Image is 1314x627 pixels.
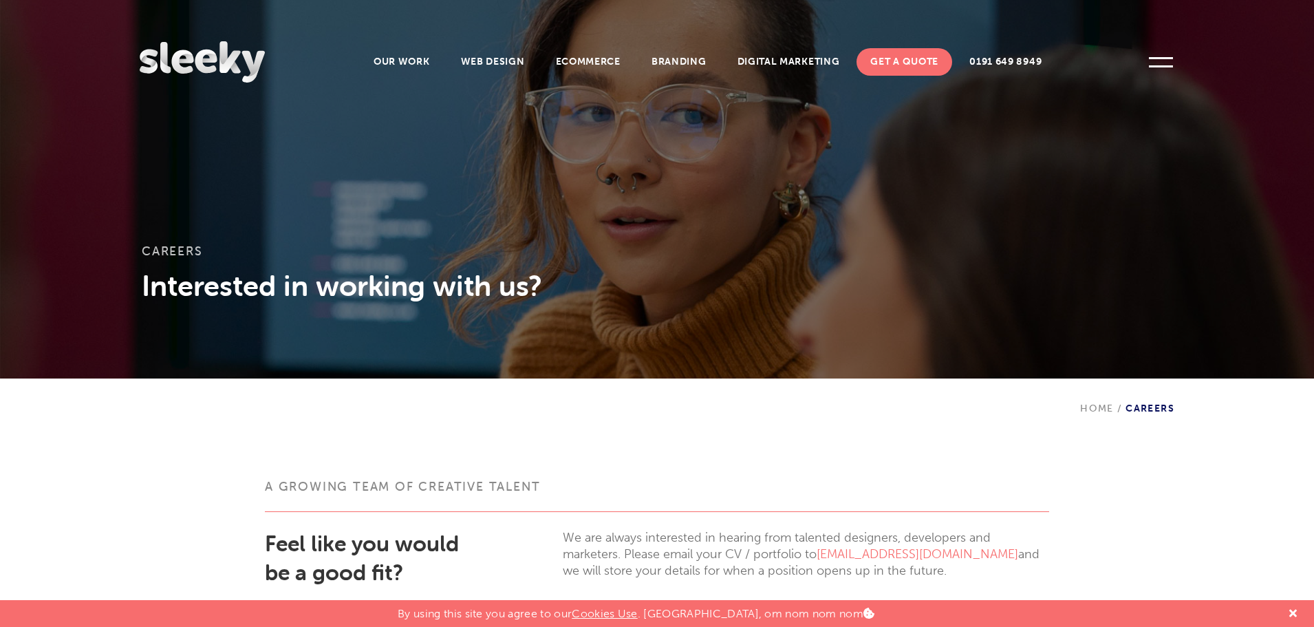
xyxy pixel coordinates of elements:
h2: Feel like you would be a good fit? [265,529,484,587]
a: Cookies Use [572,607,638,620]
a: Web Design [447,48,539,76]
a: Our Work [360,48,444,76]
span: / [1114,403,1125,414]
a: Branding [638,48,720,76]
a: [EMAIL_ADDRESS][DOMAIN_NAME] [817,546,1018,562]
div: Careers [1080,379,1174,414]
h3: Interested in working with us? [142,268,1172,303]
img: Sleeky Web Design Newcastle [140,41,265,83]
p: We are always interested in hearing from talented designers, developers and marketers. Please ema... [563,529,1049,579]
a: Get A Quote [857,48,952,76]
a: Digital Marketing [724,48,854,76]
h1: Careers [142,244,1172,268]
h3: A growing team of creative talent [265,478,1049,512]
a: Home [1080,403,1114,414]
a: 0191 649 8949 [956,48,1055,76]
p: By using this site you agree to our . [GEOGRAPHIC_DATA], om nom nom nom [398,600,874,620]
a: Ecommerce [542,48,634,76]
